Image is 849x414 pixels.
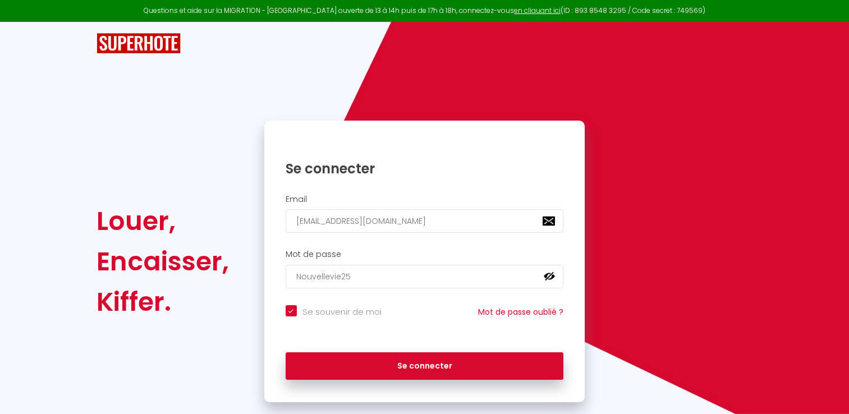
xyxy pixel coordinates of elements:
input: Ton Mot de Passe [286,265,564,288]
h2: Email [286,195,564,204]
div: Encaisser, [97,241,229,282]
h1: Se connecter [286,160,564,177]
img: SuperHote logo [97,33,181,54]
a: Mot de passe oublié ? [478,306,563,318]
h2: Mot de passe [286,250,564,259]
a: en cliquant ici [514,6,561,15]
button: Se connecter [286,352,564,380]
input: Ton Email [286,209,564,233]
div: Kiffer. [97,282,229,322]
div: Louer, [97,201,229,241]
